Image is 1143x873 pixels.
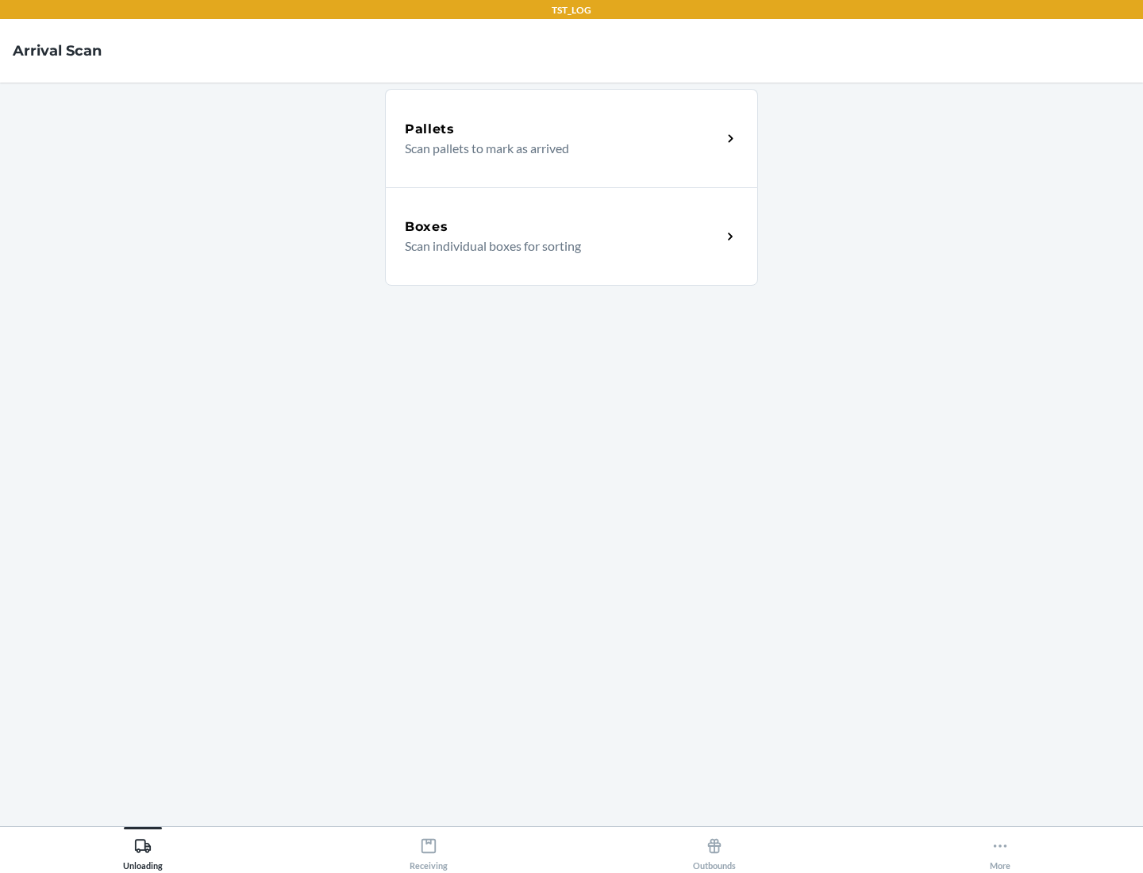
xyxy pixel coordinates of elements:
p: Scan individual boxes for sorting [405,237,709,256]
div: Outbounds [693,831,736,871]
div: More [990,831,1010,871]
h5: Boxes [405,217,448,237]
a: BoxesScan individual boxes for sorting [385,187,758,286]
div: Unloading [123,831,163,871]
button: More [857,827,1143,871]
a: PalletsScan pallets to mark as arrived [385,89,758,187]
p: TST_LOG [552,3,591,17]
h4: Arrival Scan [13,40,102,61]
div: Receiving [410,831,448,871]
h5: Pallets [405,120,455,139]
button: Outbounds [571,827,857,871]
p: Scan pallets to mark as arrived [405,139,709,158]
button: Receiving [286,827,571,871]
